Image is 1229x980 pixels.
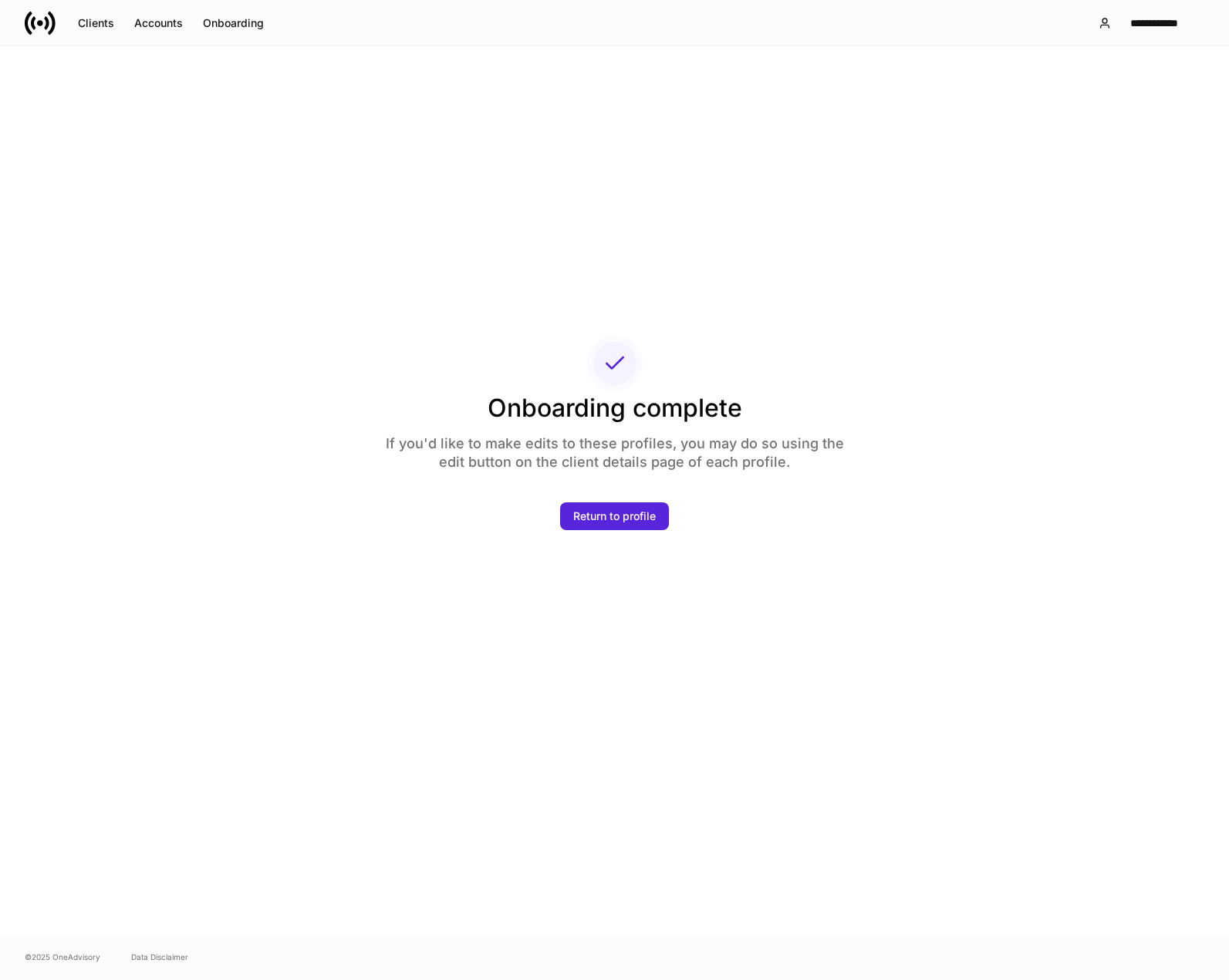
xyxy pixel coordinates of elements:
[372,425,858,471] h4: If you'd like to make edits to these profiles, you may do so using the edit button on the client ...
[131,951,188,963] a: Data Disclaimer
[203,15,264,31] div: Onboarding
[193,11,274,35] button: Onboarding
[78,15,114,31] div: Clients
[124,11,193,35] button: Accounts
[560,502,669,530] button: Return to profile
[25,951,100,963] span: © 2025 OneAdvisory
[68,11,124,35] button: Clients
[573,509,656,524] div: Return to profile
[134,15,183,31] div: Accounts
[372,391,858,425] h2: Onboarding complete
